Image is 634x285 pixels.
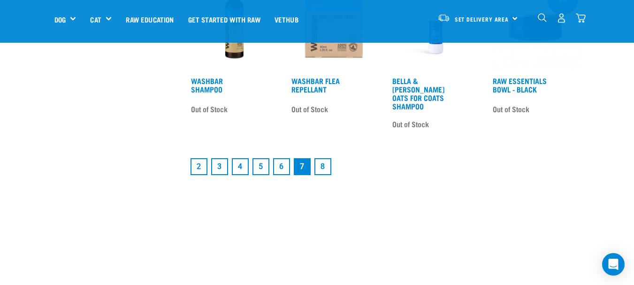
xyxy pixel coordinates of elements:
[291,78,340,91] a: WashBar Flea Repellant
[191,102,228,116] span: Out of Stock
[273,158,290,175] a: Goto page 6
[455,17,509,21] span: Set Delivery Area
[294,158,311,175] a: Page 7
[211,158,228,175] a: Goto page 3
[437,14,450,22] img: van-moving.png
[291,102,328,116] span: Out of Stock
[392,78,444,108] a: Bella & [PERSON_NAME] Oats for Coats Shampoo
[252,158,269,175] a: Goto page 5
[191,158,207,175] a: Goto page 2
[191,78,223,91] a: WashBar Shampoo
[119,0,181,38] a: Raw Education
[189,156,580,177] nav: pagination
[557,13,566,23] img: user.png
[602,253,625,276] div: Open Intercom Messenger
[181,0,267,38] a: Get started with Raw
[232,158,249,175] a: Goto page 4
[314,158,331,175] a: Goto page 8
[493,102,529,116] span: Out of Stock
[54,14,66,25] a: Dog
[576,13,586,23] img: home-icon@2x.png
[392,117,429,131] span: Out of Stock
[267,0,306,38] a: Vethub
[90,14,101,25] a: Cat
[493,78,547,91] a: Raw Essentials Bowl - Black
[538,13,547,22] img: home-icon-1@2x.png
